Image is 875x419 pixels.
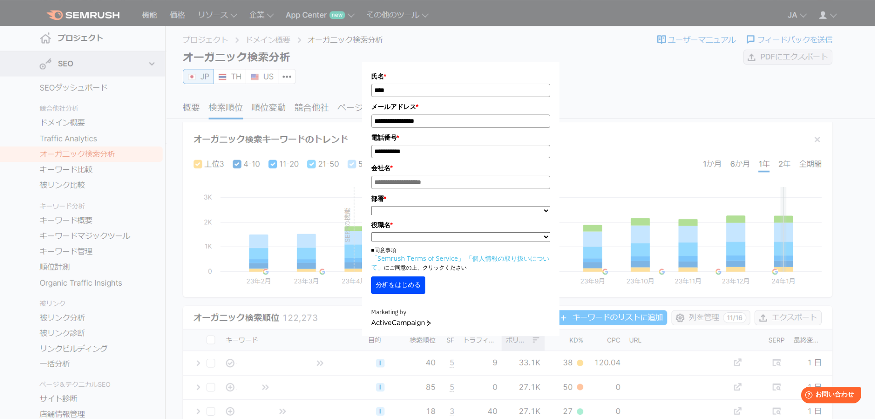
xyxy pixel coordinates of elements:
[371,163,550,173] label: 会社名
[371,220,550,230] label: 役職名
[371,254,549,271] a: 「個人情報の取り扱いについて」
[371,308,550,317] div: Marketing by
[371,132,550,143] label: 電話番号
[371,71,550,81] label: 氏名
[371,246,550,272] p: ■同意事項 にご同意の上、クリックください
[371,276,425,294] button: 分析をはじめる
[793,383,865,409] iframe: Help widget launcher
[371,194,550,204] label: 部署
[371,254,464,263] a: 「Semrush Terms of Service」
[371,102,550,112] label: メールアドレス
